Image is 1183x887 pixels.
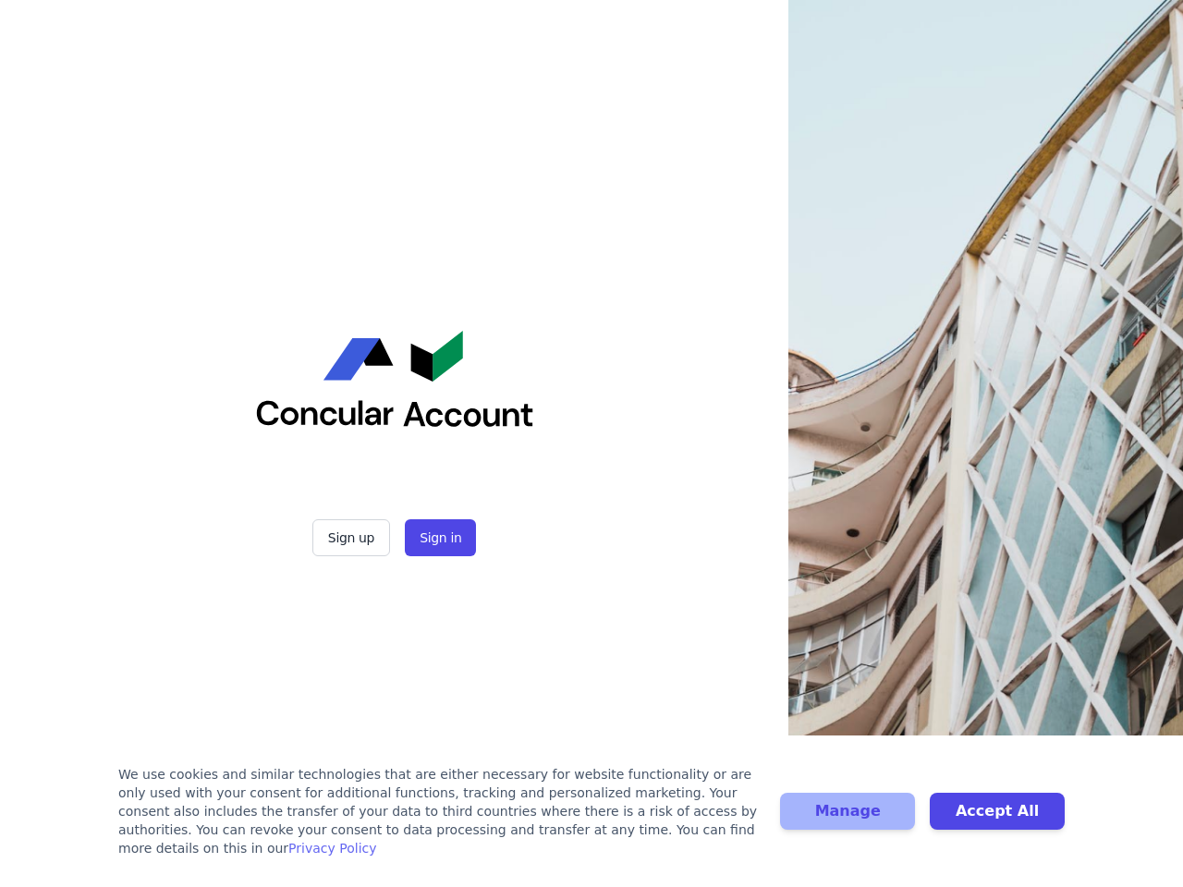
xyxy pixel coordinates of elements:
img: Concular [256,331,533,427]
button: Manage [780,793,915,830]
div: We use cookies and similar technologies that are either necessary for website functionality or ar... [118,765,758,857]
button: Accept All [930,793,1065,830]
button: Sign in [405,519,476,556]
a: Privacy Policy [288,841,376,856]
button: Sign up [312,519,390,556]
